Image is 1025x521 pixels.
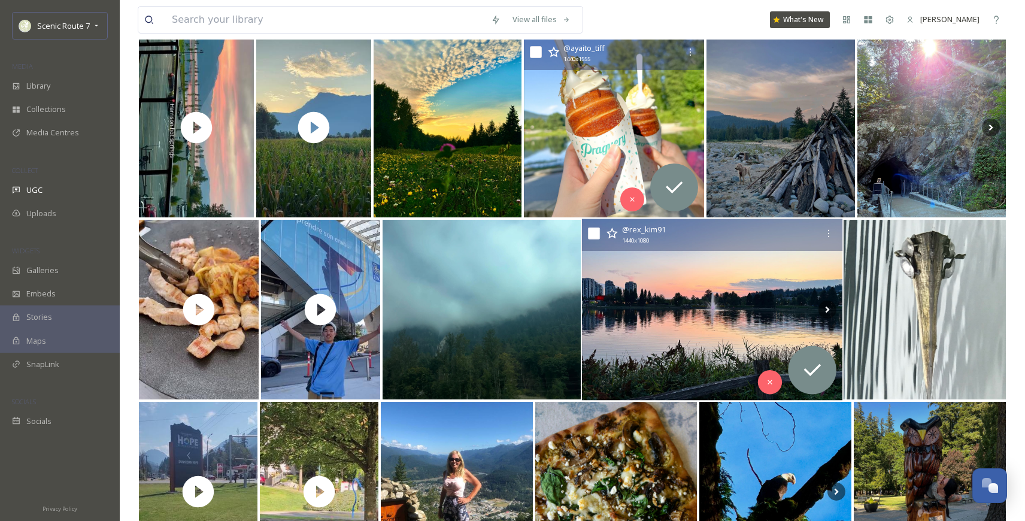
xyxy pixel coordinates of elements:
[900,8,985,31] a: [PERSON_NAME]
[26,184,43,196] span: UGC
[26,80,50,92] span: Library
[166,7,485,33] input: Search your library
[12,62,33,71] span: MEDIA
[12,397,36,406] span: SOCIALS
[972,468,1007,503] button: Open Chat
[857,38,1006,217] img: A trip to the Othello Tunnels #othellotunnels #hopebc #fraservalley #britishcolumbia #canada #coq...
[26,265,59,276] span: Galleries
[261,220,381,399] img: thumbnail
[26,288,56,299] span: Embeds
[26,359,59,370] span: SnapLink
[26,311,52,323] span: Stories
[563,43,605,53] span: @ ayaito_tiff
[26,208,56,219] span: Uploads
[770,11,830,28] a: What's New
[43,505,77,513] span: Privacy Policy
[26,335,46,347] span: Maps
[19,20,31,32] img: SnapSea%20Square%20Logo.png
[622,224,666,235] span: @ rex_kim91
[256,38,371,217] img: thumbnail
[139,220,259,399] img: thumbnail
[383,220,581,399] img: Mausum masti magic…. Beautiful weather amidst the fires in Hope this weather brings in some relie...
[26,104,66,115] span: Collections
[43,501,77,515] a: Privacy Policy
[12,166,38,175] span: COLLECT
[706,38,855,217] img: I didn’t make that… #hyperpiperthedog #dogs #driftwood #shelter #coquihallariver #hopebc #bc #canada
[582,219,842,401] img: What matters is not how perfectly I was prepared, but how bravely I tried. 중요한건 내가 얼마나 완벽하게 준비됐는가...
[524,38,704,217] img: My favorite time😋🫶🏻💕 #lafargelake #icecream #summer #summervibes☀️ #coquitlam #BC #canada #prague...
[374,38,522,217] img: #sunset #pittmeadows #pittriver #explorebc
[37,20,90,31] span: Scenic Route 7
[26,127,79,138] span: Media Centres
[139,38,254,217] img: thumbnail
[563,55,590,63] span: 1440 x 1555
[12,246,40,255] span: WIDGETS
[920,14,979,25] span: [PERSON_NAME]
[507,8,577,31] a: View all files
[26,416,51,427] span: Socials
[844,220,1006,399] img: Tortoise at Lake Lagarge, Canada 🇨🇦 #bc #britishcolombia #canada🇨🇦 #coquitlam #lakelafarge #tortoise
[622,237,649,246] span: 1440 x 1080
